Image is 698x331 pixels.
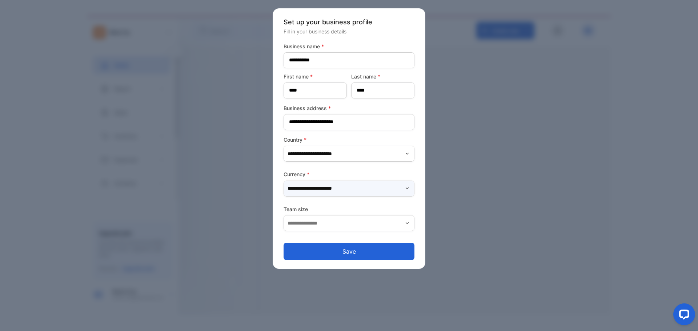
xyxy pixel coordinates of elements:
[284,170,414,178] label: Currency
[284,73,347,80] label: First name
[284,17,414,27] p: Set up your business profile
[284,28,414,35] p: Fill in your business details
[284,43,414,50] label: Business name
[284,136,414,144] label: Country
[284,104,414,112] label: Business address
[351,73,414,80] label: Last name
[667,300,698,331] iframe: LiveChat chat widget
[284,205,414,213] label: Team size
[284,243,414,260] button: Save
